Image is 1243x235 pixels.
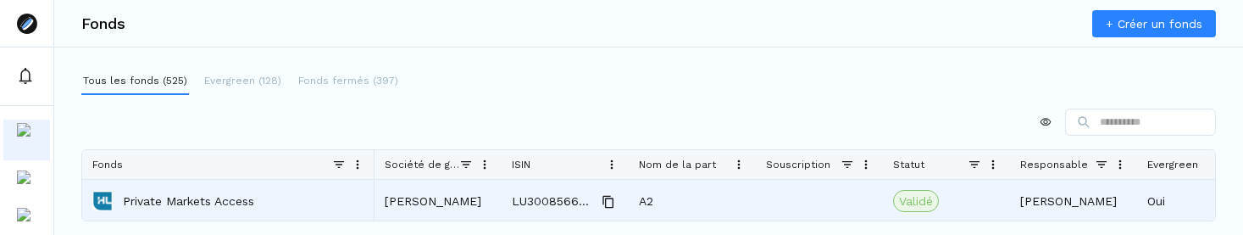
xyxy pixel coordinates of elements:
[766,159,830,171] span: Souscription
[899,193,933,210] span: Validé
[3,120,50,160] button: funds
[385,159,459,171] span: Société de gestion
[639,159,716,171] span: Nom de la part
[297,68,400,95] button: Fonds fermés (397)
[598,192,619,212] button: Copy
[1092,10,1216,37] a: + Créer un fonds
[123,193,254,210] a: Private Markets Access
[203,68,283,95] button: Evergreen (128)
[83,73,187,88] p: Tous les fonds (525)
[92,191,113,211] img: Private Markets Access
[3,167,50,208] button: distributors
[629,180,756,221] div: A2
[298,73,398,88] p: Fonds fermés (397)
[204,73,281,88] p: Evergreen (128)
[81,16,125,31] h3: Fonds
[1010,180,1137,221] div: [PERSON_NAME]
[512,159,530,171] span: ISIN
[81,68,189,95] button: Tous les fonds (525)
[893,159,924,171] span: Statut
[375,180,502,221] div: [PERSON_NAME]
[17,171,34,204] img: distributors
[17,123,34,157] img: funds
[1147,159,1198,171] span: Evergreen
[92,159,123,171] span: Fonds
[1020,159,1088,171] span: Responsable
[512,181,591,222] span: LU3008566328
